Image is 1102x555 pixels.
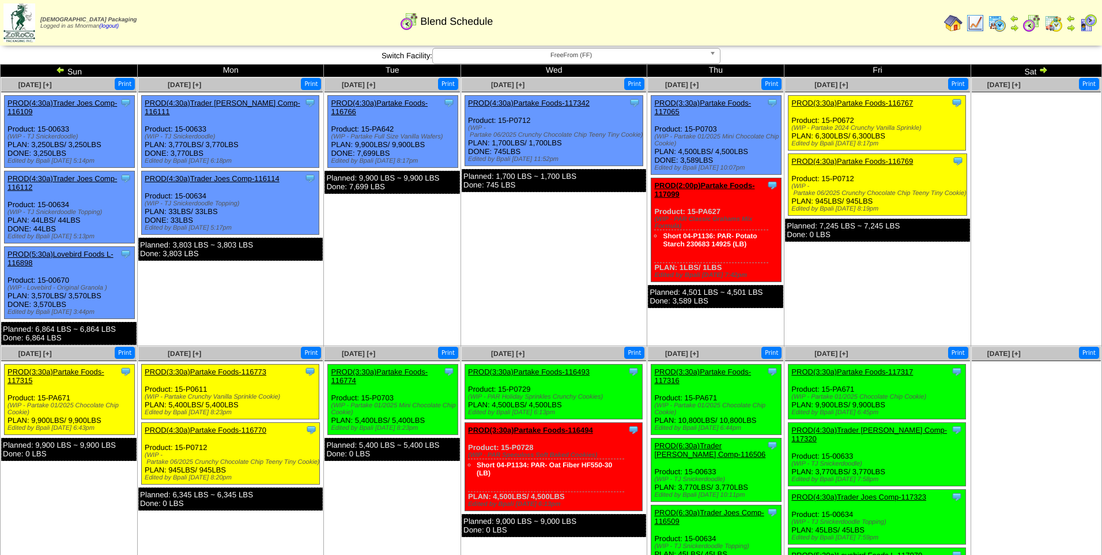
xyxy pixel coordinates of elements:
img: Tooltip [304,97,316,108]
div: (WIP - Partake 2024 Crunchy Vanilla Sprinkle) [791,125,965,132]
div: Planned: 4,501 LBS ~ 4,501 LBS Done: 3,589 LBS [648,285,783,308]
div: Edited by Bpali [DATE] 6:45pm [791,409,965,416]
img: Tooltip [767,440,778,451]
img: arrowleft.gif [1010,14,1019,23]
a: PROD(4:30a)Partake Foods-116770 [145,426,266,434]
div: (WIP ‐ Partake 06/2025 Crunchy Chocolate Chip Teeny Tiny Cookie) [791,183,966,197]
div: (WIP - TJ Snickerdoodle) [145,133,319,140]
div: (WIP - TJ Snickerdoodle) [654,476,781,483]
div: Product: 15-PA671 PLAN: 10,800LBS / 10,800LBS [651,365,782,435]
img: calendarblend.gif [400,12,418,31]
td: Tue [324,65,461,77]
a: PROD(4:30a)Trader [PERSON_NAME] Comp-116111 [145,99,300,116]
a: PROD(3:30a)Partake Foods-116493 [468,367,590,376]
a: [DATE] [+] [342,350,375,358]
a: [DATE] [+] [491,350,524,358]
button: Print [115,347,135,359]
div: Edited by Bpali [DATE] 10:07pm [654,164,781,171]
a: PROD(3:30a)Partake Foods-116773 [145,367,266,376]
button: Print [1079,347,1099,359]
img: arrowleft.gif [56,65,65,74]
a: PROD(4:30a)Partake Foods-117342 [468,99,590,107]
img: Tooltip [120,97,131,108]
div: Product: 15-00634 PLAN: 44LBS / 44LBS DONE: 44LBS [5,171,135,243]
span: [DATE] [+] [987,350,1021,358]
img: Tooltip [951,366,963,377]
img: home.gif [944,14,963,32]
span: [DATE] [+] [814,350,848,358]
div: Product: 15-P0703 PLAN: 5,400LBS / 5,400LBS [328,365,458,435]
div: Product: 15-PA642 PLAN: 9,900LBS / 9,900LBS DONE: 7,699LBS [328,96,458,168]
button: Print [761,347,782,359]
button: Print [301,78,321,90]
button: Print [438,347,458,359]
td: Thu [647,65,784,77]
a: (logout) [99,23,119,29]
td: Sat [971,65,1101,77]
div: Product: 15-P0672 PLAN: 6,300LBS / 6,300LBS [788,96,966,151]
div: (WIP - TJ Snickerdoodle) [7,133,134,140]
div: Edited by Bpali [DATE] 6:43pm [7,425,134,432]
a: [DATE] [+] [814,81,848,89]
div: Product: 15-P0728 PLAN: 4,500LBS / 4,500LBS [465,423,643,511]
button: Print [948,78,968,90]
img: line_graph.gif [966,14,984,32]
div: Planned: 9,900 LBS ~ 9,900 LBS Done: 7,699 LBS [324,171,460,194]
div: (WIP - TJ Snickerdoodle) [791,460,965,467]
a: [DATE] [+] [168,350,201,358]
button: Print [1079,78,1099,90]
img: Tooltip [951,491,963,502]
div: Product: 15-00634 PLAN: 33LBS / 33LBS DONE: 33LBS [142,171,319,235]
button: Print [624,347,644,359]
div: Edited by Bpali [DATE] 7:42pm [654,272,781,279]
div: Planned: 5,400 LBS ~ 5,400 LBS Done: 0 LBS [324,438,460,461]
img: calendarblend.gif [1022,14,1041,32]
div: (WIP - PAR Classic Grahams Mix Formula) [654,216,781,230]
div: Planned: 3,803 LBS ~ 3,803 LBS Done: 3,803 LBS [138,238,323,261]
img: arrowright.gif [1010,23,1019,32]
div: (WIP - Partake 01/2025 Chocolate Chip Cookie) [7,402,134,416]
div: Product: 15-00633 PLAN: 3,250LBS / 3,250LBS DONE: 3,250LBS [5,96,135,168]
div: Product: 15-00634 PLAN: 45LBS / 45LBS [788,490,966,545]
div: (WIP - Partake 01/2025 Mini Chocolate Chip Cookie) [654,133,781,147]
div: Product: 15-P0611 PLAN: 5,400LBS / 5,400LBS [142,365,319,419]
img: Tooltip [120,172,131,184]
a: PROD(4:30a)Trader Joes Comp-116109 [7,99,117,116]
div: (WIP - TJ Snickerdoodle Topping) [7,209,134,216]
button: Print [115,78,135,90]
a: Short 04-P1136: PAR- Potato Starch 230683 14925 (LB) [663,232,757,248]
div: (WIP - TJ Snickerdoodle Topping) [654,543,781,550]
div: Product: 15-PA671 PLAN: 9,900LBS / 9,900LBS [5,365,135,435]
span: [DATE] [+] [18,350,52,358]
button: Print [624,78,644,90]
a: PROD(3:30a)Partake Foods-116774 [331,367,428,385]
a: Short 04-P1134: PAR- Oat Fiber HF550-30 (LB) [477,461,612,477]
a: [DATE] [+] [665,81,699,89]
a: PROD(3:30a)Partake Foods-117316 [654,367,751,385]
a: [DATE] [+] [987,81,1021,89]
img: Tooltip [628,366,639,377]
div: (WIP - PAR Holiday Sprinkles Crunchy Cookies) [468,393,642,400]
div: Product: 15-00633 PLAN: 3,770LBS / 3,770LBS DONE: 3,770LBS [142,96,319,168]
td: Mon [138,65,324,77]
div: Product: 15-00670 PLAN: 3,570LBS / 3,570LBS DONE: 3,570LBS [5,247,135,319]
a: PROD(4:30a)Partake Foods-116769 [791,157,913,166]
div: Edited by Bpali [DATE] 8:19pm [791,205,966,212]
img: Tooltip [952,155,964,167]
a: PROD(4:30a)Trader Joes Comp-116114 [145,174,280,183]
div: Planned: 9,900 LBS ~ 9,900 LBS Done: 0 LBS [1,438,137,461]
div: Product: 15-00633 PLAN: 3,770LBS / 3,770LBS [651,438,782,502]
a: PROD(4:30a)Trader [PERSON_NAME] Comp-117320 [791,426,947,443]
a: PROD(3:30a)Partake Foods-117315 [7,367,104,385]
div: Product: 15-P0712 PLAN: 945LBS / 945LBS [142,423,320,485]
img: Tooltip [120,366,131,377]
button: Print [948,347,968,359]
div: Edited by Bpali [DATE] 3:44pm [7,309,134,316]
img: Tooltip [628,424,639,436]
div: (WIP ‐ Partake 06/2025 Crunchy Chocolate Chip Teeny Tiny Cookie) [468,125,643,138]
img: arrowright.gif [1039,65,1048,74]
div: Edited by Bpali [DATE] 6:13pm [468,501,642,508]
